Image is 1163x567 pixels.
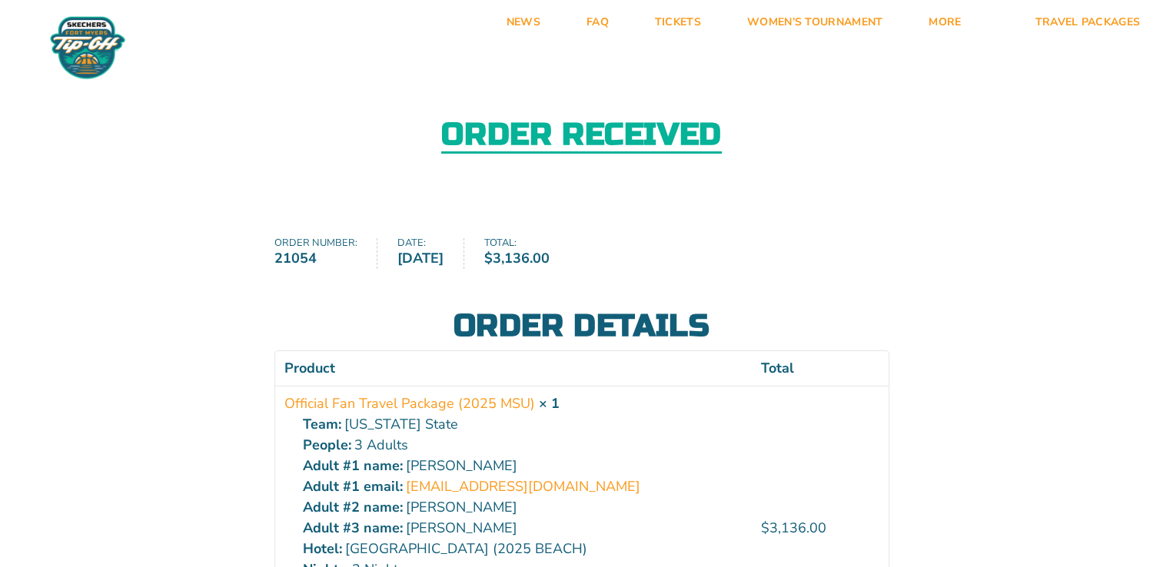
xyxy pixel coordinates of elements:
[303,518,743,539] p: [PERSON_NAME]
[483,238,569,269] li: Total:
[303,414,743,435] p: [US_STATE] State
[303,414,341,435] strong: Team:
[303,456,403,476] strong: Adult #1 name:
[284,393,535,414] a: Official Fan Travel Package (2025 MSU)
[274,248,357,269] strong: 21054
[303,497,743,518] p: [PERSON_NAME]
[539,394,560,413] strong: × 1
[761,519,826,537] bdi: 3,136.00
[303,435,743,456] p: 3 Adults
[303,539,342,559] strong: Hotel:
[274,238,378,269] li: Order number:
[303,435,351,456] strong: People:
[46,15,129,80] img: Fort Myers Tip-Off
[303,456,743,476] p: [PERSON_NAME]
[761,519,769,537] span: $
[483,249,549,267] bdi: 3,136.00
[441,119,721,154] h2: Order received
[406,476,640,497] a: [EMAIL_ADDRESS][DOMAIN_NAME]
[274,310,889,341] h2: Order details
[397,248,444,269] strong: [DATE]
[275,351,753,386] th: Product
[483,249,492,267] span: $
[303,518,403,539] strong: Adult #3 name:
[303,539,743,559] p: [GEOGRAPHIC_DATA] (2025 BEACH)
[752,351,888,386] th: Total
[303,497,403,518] strong: Adult #2 name:
[397,238,464,269] li: Date:
[303,476,403,497] strong: Adult #1 email:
